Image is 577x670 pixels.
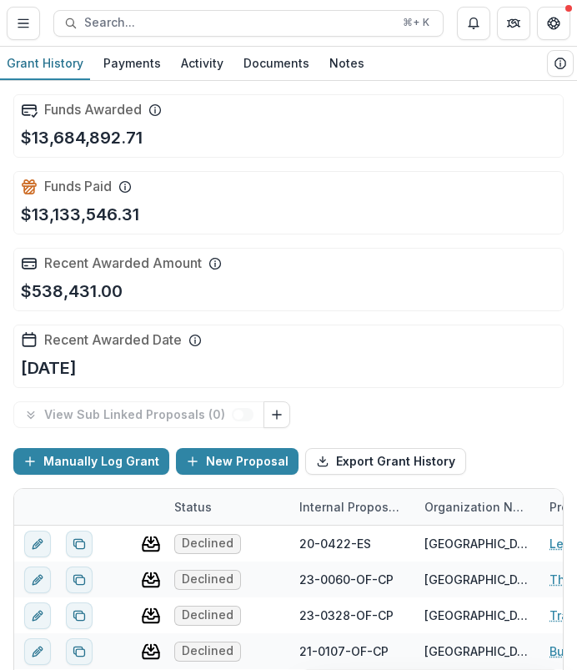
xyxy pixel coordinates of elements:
button: Toggle Menu [7,7,40,40]
h2: Recent Awarded Amount [44,255,202,271]
button: edit [24,638,51,665]
button: edit [24,567,51,593]
div: Organization Name [414,498,539,516]
span: Declined [182,572,233,587]
div: Internal Proposal ID [289,489,414,525]
button: Duplicate proposal [66,567,93,593]
button: edit [24,531,51,557]
div: Notes [323,51,371,75]
p: $13,133,546.31 [21,202,139,227]
div: [GEOGRAPHIC_DATA] [424,607,529,624]
button: Link Grants [263,401,290,428]
p: $538,431.00 [21,279,123,304]
div: Status [164,498,222,516]
div: Organization Name [414,489,539,525]
h2: Recent Awarded Date [44,332,182,348]
div: 20-0422-ES [299,535,371,552]
span: Declined [182,644,233,658]
div: Internal Proposal ID [289,498,414,516]
div: ⌘ + K [399,13,433,32]
button: edit [24,602,51,629]
div: [GEOGRAPHIC_DATA] [424,642,529,660]
button: Duplicate proposal [66,531,93,557]
a: Documents [237,48,316,80]
div: [GEOGRAPHIC_DATA] [424,535,529,552]
button: Manually Log Grant [13,448,169,475]
button: Export Grant History [305,448,466,475]
a: Payments [97,48,168,80]
a: Notes [323,48,371,80]
button: View Grantee Details [547,50,574,77]
span: Declined [182,537,233,551]
button: Duplicate proposal [66,638,93,665]
button: Get Help [537,7,570,40]
button: New Proposal [176,448,299,475]
h2: Funds Paid [44,179,112,194]
h2: Funds Awarded [44,102,142,118]
div: 23-0060-OF-CP [299,571,394,588]
button: Partners [497,7,530,40]
span: Search... [84,16,393,30]
p: [DATE] [21,355,77,380]
p: $13,684,892.71 [21,125,143,150]
div: Status [164,489,289,525]
p: View Sub Linked Proposals ( 0 ) [44,408,232,422]
button: Search... [53,10,444,37]
span: Declined [182,608,233,622]
button: Notifications [457,7,490,40]
div: [GEOGRAPHIC_DATA] [424,571,529,588]
div: Payments [97,51,168,75]
div: Documents [237,51,316,75]
button: Duplicate proposal [66,602,93,629]
div: Activity [174,51,230,75]
a: Activity [174,48,230,80]
div: 21-0107-OF-CP [299,642,389,660]
div: 23-0328-OF-CP [299,607,394,624]
button: View Sub Linked Proposals (0) [13,401,264,428]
